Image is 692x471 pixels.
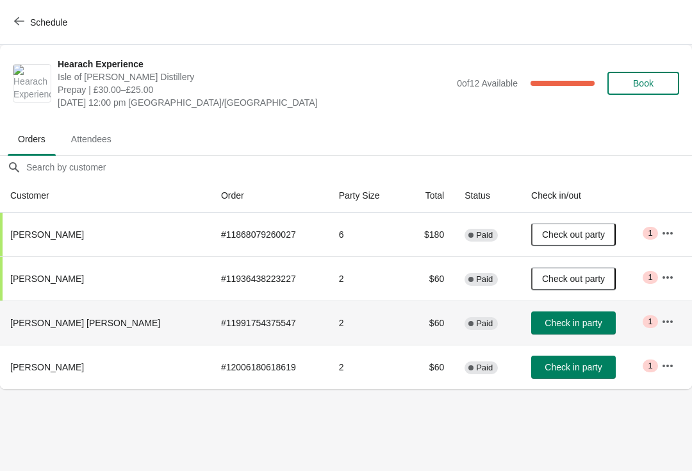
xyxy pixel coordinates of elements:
[329,256,404,301] td: 2
[457,78,518,88] span: 0 of 12 Available
[211,301,329,345] td: # 11991754375547
[476,230,493,240] span: Paid
[476,318,493,329] span: Paid
[648,317,652,327] span: 1
[211,179,329,213] th: Order
[545,318,602,328] span: Check in party
[329,213,404,256] td: 6
[329,301,404,345] td: 2
[58,83,450,96] span: Prepay | £30.00–£25.00
[6,11,78,34] button: Schedule
[633,78,654,88] span: Book
[58,70,450,83] span: Isle of [PERSON_NAME] Distillery
[211,345,329,389] td: # 12006180618619
[542,229,605,240] span: Check out party
[8,128,56,151] span: Orders
[13,65,51,102] img: Hearach Experience
[542,274,605,284] span: Check out party
[476,363,493,373] span: Paid
[10,229,84,240] span: [PERSON_NAME]
[404,256,454,301] td: $60
[329,179,404,213] th: Party Size
[61,128,122,151] span: Attendees
[648,272,652,283] span: 1
[58,96,450,109] span: [DATE] 12:00 pm [GEOGRAPHIC_DATA]/[GEOGRAPHIC_DATA]
[211,213,329,256] td: # 11868079260027
[404,301,454,345] td: $60
[607,72,679,95] button: Book
[648,228,652,238] span: 1
[404,345,454,389] td: $60
[531,223,616,246] button: Check out party
[30,17,67,28] span: Schedule
[545,362,602,372] span: Check in party
[26,156,692,179] input: Search by customer
[521,179,651,213] th: Check in/out
[404,213,454,256] td: $180
[531,356,616,379] button: Check in party
[211,256,329,301] td: # 11936438223227
[454,179,521,213] th: Status
[531,267,616,290] button: Check out party
[531,311,616,335] button: Check in party
[404,179,454,213] th: Total
[329,345,404,389] td: 2
[10,362,84,372] span: [PERSON_NAME]
[58,58,450,70] span: Hearach Experience
[10,318,160,328] span: [PERSON_NAME] [PERSON_NAME]
[10,274,84,284] span: [PERSON_NAME]
[476,274,493,285] span: Paid
[648,361,652,371] span: 1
